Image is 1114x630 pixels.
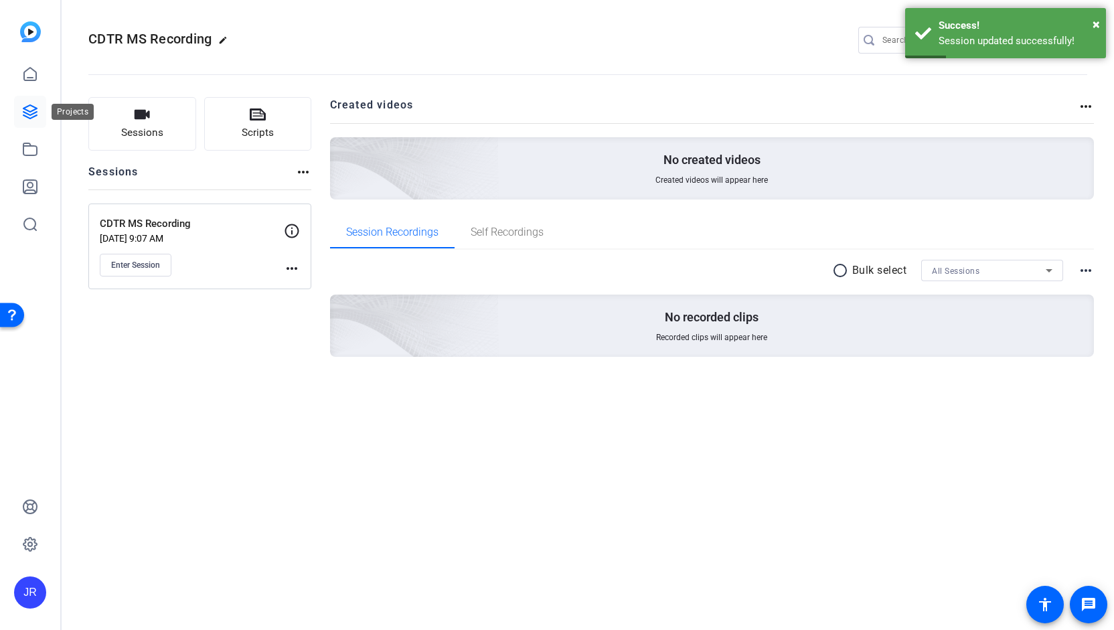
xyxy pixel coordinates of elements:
p: No recorded clips [665,309,759,325]
span: All Sessions [932,266,979,276]
span: Scripts [242,125,274,141]
p: [DATE] 9:07 AM [100,233,284,244]
span: CDTR MS Recording [88,31,212,47]
span: Sessions [121,125,163,141]
div: JR [14,576,46,609]
h2: Created videos [330,97,1079,123]
img: embarkstudio-empty-session.png [180,162,499,453]
span: Enter Session [111,260,160,270]
img: blue-gradient.svg [20,21,41,42]
mat-icon: more_horiz [284,260,300,277]
input: Search [882,32,1003,48]
p: No created videos [663,152,761,168]
mat-icon: more_horiz [1078,262,1094,279]
mat-icon: message [1081,597,1097,613]
span: Self Recordings [471,227,544,238]
mat-icon: radio_button_unchecked [832,262,852,279]
button: Sessions [88,97,196,151]
div: Success! [939,18,1096,33]
span: Session Recordings [346,227,439,238]
mat-icon: accessibility [1037,597,1053,613]
mat-icon: more_horiz [295,164,311,180]
img: Creted videos background [180,5,499,295]
span: Recorded clips will appear here [656,332,767,343]
span: × [1093,16,1100,32]
div: Session updated successfully! [939,33,1096,49]
h2: Sessions [88,164,139,189]
mat-icon: edit [218,35,234,52]
button: Scripts [204,97,312,151]
span: Created videos will appear here [655,175,768,185]
mat-icon: more_horiz [1078,98,1094,114]
div: Projects [52,104,94,120]
p: CDTR MS Recording [100,216,284,232]
button: Close [1093,14,1100,34]
p: Bulk select [852,262,907,279]
button: Enter Session [100,254,171,277]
